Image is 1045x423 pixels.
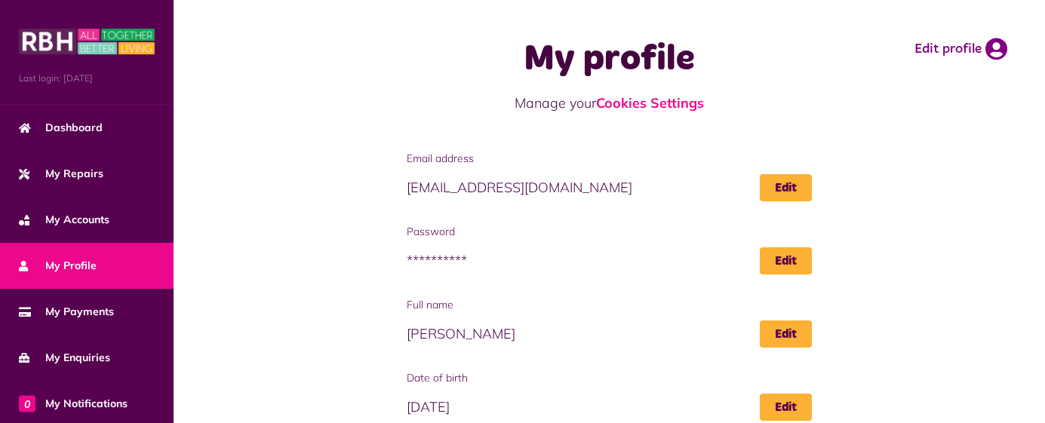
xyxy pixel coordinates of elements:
[407,38,813,81] h1: My profile
[407,320,813,348] span: [PERSON_NAME]
[760,247,812,274] a: Edit
[19,304,114,320] span: My Payments
[914,38,1007,60] a: Edit profile
[596,94,704,112] a: Cookies Settings
[19,396,128,412] span: My Notifications
[19,212,109,228] span: My Accounts
[407,394,813,421] span: [DATE]
[407,297,813,313] span: Full name
[19,395,35,412] span: 0
[19,350,110,366] span: My Enquiries
[19,26,155,57] img: MyRBH
[19,72,155,85] span: Last login: [DATE]
[19,258,97,274] span: My Profile
[407,224,813,240] span: Password
[19,166,103,182] span: My Repairs
[760,394,812,421] a: Edit
[760,320,812,348] a: Edit
[407,370,813,386] span: Date of birth
[407,174,813,201] span: [EMAIL_ADDRESS][DOMAIN_NAME]
[407,151,813,167] span: Email address
[407,93,813,113] p: Manage your
[760,174,812,201] a: Edit
[19,120,103,136] span: Dashboard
